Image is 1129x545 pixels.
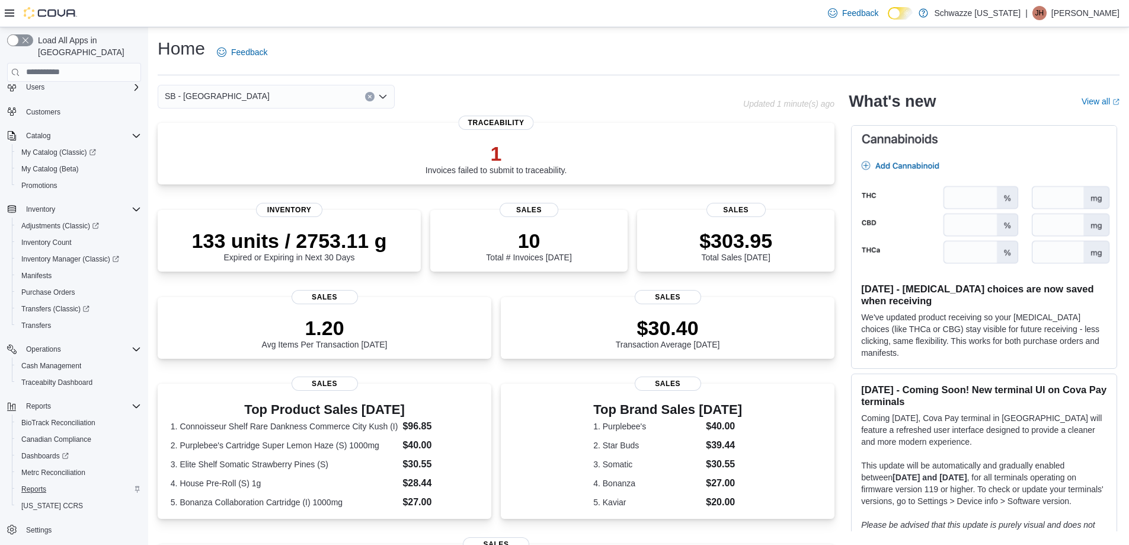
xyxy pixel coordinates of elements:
[12,267,146,284] button: Manifests
[378,92,388,101] button: Open list of options
[402,476,478,490] dd: $28.44
[292,377,358,391] span: Sales
[2,128,146,144] button: Catalog
[17,252,141,266] span: Inventory Manager (Classic)
[426,142,567,165] p: 1
[17,179,141,193] span: Promotions
[21,468,85,477] span: Metrc Reconciliation
[1082,97,1120,106] a: View allExternal link
[635,290,701,304] span: Sales
[699,229,772,253] p: $303.95
[12,144,146,161] a: My Catalog (Classic)
[17,235,141,250] span: Inventory Count
[21,523,56,537] a: Settings
[1035,6,1044,20] span: JH
[17,219,104,233] a: Adjustments (Classic)
[12,284,146,301] button: Purchase Orders
[17,318,56,333] a: Transfers
[706,203,766,217] span: Sales
[12,317,146,334] button: Transfers
[21,202,141,216] span: Inventory
[861,384,1107,407] h3: [DATE] - Coming Soon! New terminal UI on Cova Pay terminals
[17,449,73,463] a: Dashboards
[12,464,146,481] button: Metrc Reconciliation
[26,205,55,214] span: Inventory
[402,495,478,509] dd: $27.00
[21,361,81,371] span: Cash Management
[2,341,146,358] button: Operations
[171,477,398,489] dt: 4. House Pre-Roll (S) 1g
[17,499,141,513] span: Washington CCRS
[12,481,146,498] button: Reports
[616,316,720,349] div: Transaction Average [DATE]
[165,89,270,103] span: SB - [GEOGRAPHIC_DATA]
[171,403,478,417] h3: Top Product Sales [DATE]
[21,202,60,216] button: Inventory
[17,285,141,299] span: Purchase Orders
[17,269,56,283] a: Manifests
[171,496,398,508] dt: 5. Bonanza Collaboration Cartridge (I) 1000mg
[486,229,571,253] p: 10
[21,129,55,143] button: Catalog
[12,234,146,251] button: Inventory Count
[635,377,701,391] span: Sales
[861,311,1107,359] p: We've updated product receiving so your [MEDICAL_DATA] choices (like THCa or CBG) stay visible fo...
[231,46,267,58] span: Feedback
[593,458,701,470] dt: 3. Somatic
[426,142,567,175] div: Invoices failed to submit to traceability.
[12,218,146,234] a: Adjustments (Classic)
[743,99,834,109] p: Updated 1 minute(s) ago
[21,399,56,413] button: Reports
[26,525,52,535] span: Settings
[21,418,95,428] span: BioTrack Reconciliation
[12,415,146,431] button: BioTrack Reconciliation
[171,420,398,432] dt: 1. Connoisseur Shelf Rare Dankness Commerce City Kush (I)
[2,521,146,538] button: Settings
[21,501,83,511] span: [US_STATE] CCRS
[593,477,701,489] dt: 4. Bonanza
[21,181,57,190] span: Promotions
[861,283,1107,307] h3: [DATE] - [MEDICAL_DATA] choices are now saved when receiving
[212,40,272,64] a: Feedback
[12,161,146,177] button: My Catalog (Beta)
[17,145,101,160] a: My Catalog (Classic)
[17,416,100,430] a: BioTrack Reconciliation
[12,301,146,317] a: Transfers (Classic)
[12,374,146,391] button: Traceabilty Dashboard
[699,229,772,262] div: Total Sales [DATE]
[21,304,89,314] span: Transfers (Classic)
[12,177,146,194] button: Promotions
[33,34,141,58] span: Load All Apps in [GEOGRAPHIC_DATA]
[21,522,141,537] span: Settings
[842,7,878,19] span: Feedback
[12,251,146,267] a: Inventory Manager (Classic)
[26,107,60,117] span: Customers
[24,7,77,19] img: Cova
[593,403,742,417] h3: Top Brand Sales [DATE]
[17,432,96,447] a: Canadian Compliance
[593,439,701,451] dt: 2. Star Buds
[21,342,66,356] button: Operations
[2,103,146,120] button: Customers
[21,451,69,461] span: Dashboards
[402,438,478,452] dd: $40.00
[402,457,478,471] dd: $30.55
[26,131,50,141] span: Catalog
[256,203,322,217] span: Inventory
[21,288,75,297] span: Purchase Orders
[17,145,141,160] span: My Catalog (Classic)
[1051,6,1120,20] p: [PERSON_NAME]
[21,104,141,119] span: Customers
[861,460,1107,507] p: This update will be automatically and gradually enabled between , for all terminals operating on ...
[21,321,51,330] span: Transfers
[616,316,720,340] p: $30.40
[17,359,141,373] span: Cash Management
[17,432,141,447] span: Canadian Compliance
[17,375,97,390] a: Traceabilty Dashboard
[17,416,141,430] span: BioTrack Reconciliation
[21,485,46,494] span: Reports
[706,457,742,471] dd: $30.55
[893,473,967,482] strong: [DATE] and [DATE]
[26,401,51,411] span: Reports
[17,252,124,266] a: Inventory Manager (Classic)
